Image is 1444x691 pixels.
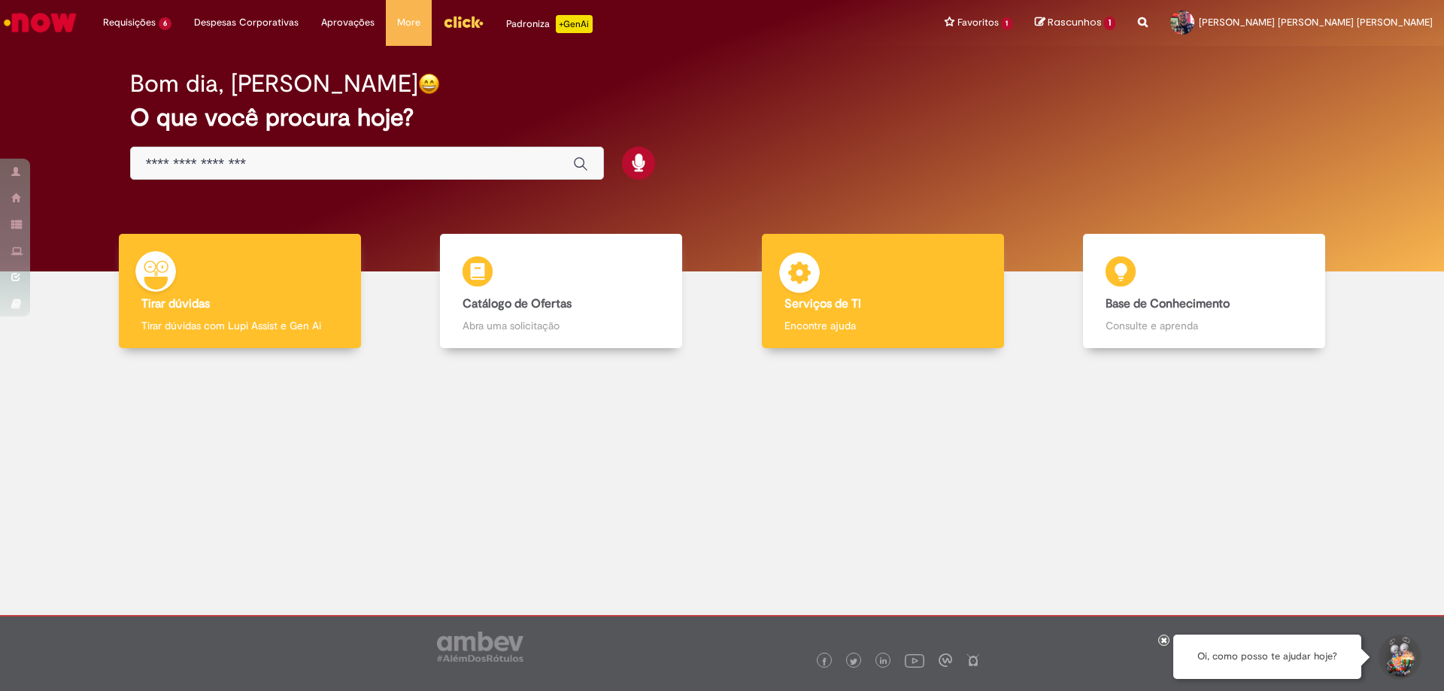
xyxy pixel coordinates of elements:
[722,234,1044,349] a: Serviços de TI Encontre ajuda
[1106,318,1303,333] p: Consulte e aprenda
[130,71,418,97] h2: Bom dia, [PERSON_NAME]
[2,8,79,38] img: ServiceNow
[1048,15,1102,29] span: Rascunhos
[159,17,171,30] span: 6
[463,318,660,333] p: Abra uma solicitação
[1199,16,1433,29] span: [PERSON_NAME] [PERSON_NAME] [PERSON_NAME]
[966,653,980,667] img: logo_footer_naosei.png
[130,105,1315,131] h2: O que você procura hoje?
[1106,296,1230,311] b: Base de Conhecimento
[850,658,857,665] img: logo_footer_twitter.png
[1376,635,1421,680] button: Iniciar Conversa de Suporte
[506,15,593,33] div: Padroniza
[821,658,828,665] img: logo_footer_facebook.png
[418,73,440,95] img: happy-face.png
[905,650,924,670] img: logo_footer_youtube.png
[443,11,484,33] img: click_logo_yellow_360x200.png
[1173,635,1361,679] div: Oi, como posso te ajudar hoje?
[1002,17,1013,30] span: 1
[957,15,999,30] span: Favoritos
[194,15,299,30] span: Despesas Corporativas
[939,653,952,667] img: logo_footer_workplace.png
[556,15,593,33] p: +GenAi
[141,296,210,311] b: Tirar dúvidas
[79,234,401,349] a: Tirar dúvidas Tirar dúvidas com Lupi Assist e Gen Ai
[1104,17,1115,30] span: 1
[141,318,338,333] p: Tirar dúvidas com Lupi Assist e Gen Ai
[784,296,861,311] b: Serviços de TI
[437,632,523,662] img: logo_footer_ambev_rotulo_gray.png
[401,234,723,349] a: Catálogo de Ofertas Abra uma solicitação
[880,657,887,666] img: logo_footer_linkedin.png
[1035,16,1115,30] a: Rascunhos
[321,15,375,30] span: Aprovações
[103,15,156,30] span: Requisições
[784,318,981,333] p: Encontre ajuda
[463,296,572,311] b: Catálogo de Ofertas
[397,15,420,30] span: More
[1044,234,1366,349] a: Base de Conhecimento Consulte e aprenda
